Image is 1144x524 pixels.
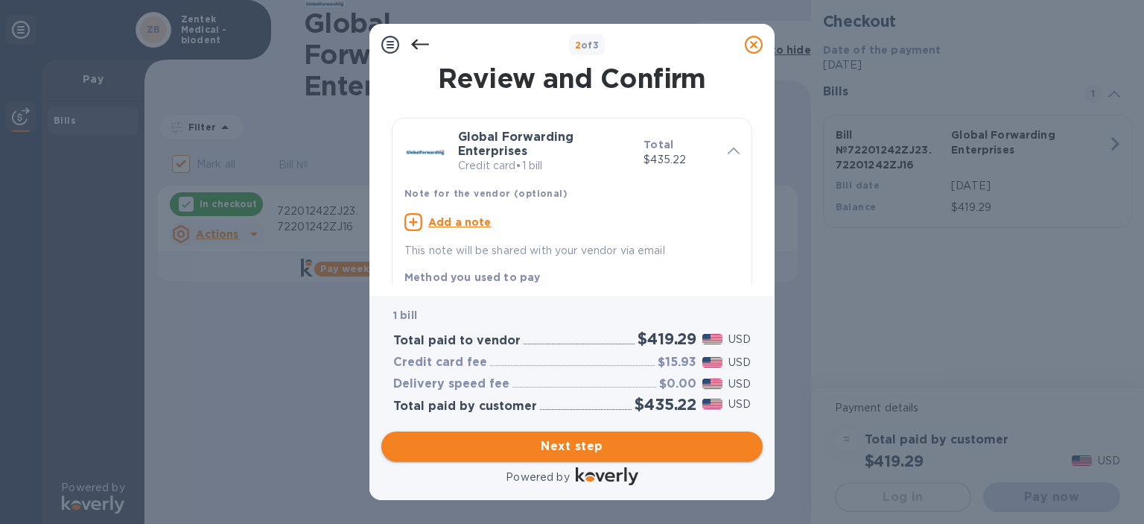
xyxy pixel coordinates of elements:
p: USD [728,376,751,392]
p: Credit card • 1 bill [458,158,632,174]
span: 2 [575,40,581,51]
h3: Total paid to vendor [393,334,521,348]
h3: Delivery speed fee [393,377,509,391]
h3: Total paid by customer [393,400,537,414]
b: Note for the vendor (optional) [404,188,568,199]
b: Global Forwarding Enterprises [458,130,573,158]
p: Powered by [506,470,569,485]
h2: $435.22 [635,395,696,414]
p: $435.22 [643,152,716,168]
b: 1 bill [393,309,417,321]
div: Global Forwarding EnterprisesCredit card•1 billTotal$435.22Note for the vendor (optional)Add a no... [404,130,740,259]
b: Total [643,139,673,151]
b: of 3 [575,40,600,51]
span: Next step [393,438,751,455]
img: USD [702,334,722,344]
img: USD [702,399,722,409]
h3: Credit card fee [393,356,487,370]
p: This note will be shared with your vendor via email [404,243,740,259]
h1: Review and Confirm [389,63,755,94]
h2: $419.29 [638,329,696,348]
p: USD [728,397,751,412]
img: USD [702,357,722,367]
p: USD [728,355,751,370]
h3: $15.93 [658,356,696,370]
u: Add a note [428,216,492,228]
img: Logo [576,467,638,485]
button: Next step [381,432,763,461]
img: USD [702,379,722,389]
h3: $0.00 [659,377,696,391]
b: Method you used to pay [404,271,540,283]
p: USD [728,332,751,347]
